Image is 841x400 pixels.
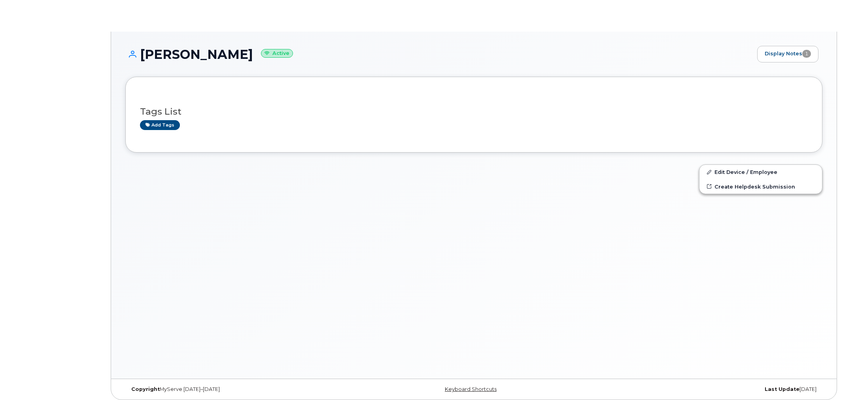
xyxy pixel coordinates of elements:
[757,46,818,62] a: Display Notes1
[699,165,822,179] a: Edit Device / Employee
[140,107,808,117] h3: Tags List
[131,386,160,392] strong: Copyright
[590,386,822,392] div: [DATE]
[125,47,753,61] h1: [PERSON_NAME]
[699,179,822,194] a: Create Helpdesk Submission
[802,50,811,58] span: 1
[125,386,358,392] div: MyServe [DATE]–[DATE]
[765,386,799,392] strong: Last Update
[445,386,497,392] a: Keyboard Shortcuts
[261,49,293,58] small: Active
[140,120,180,130] a: Add tags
